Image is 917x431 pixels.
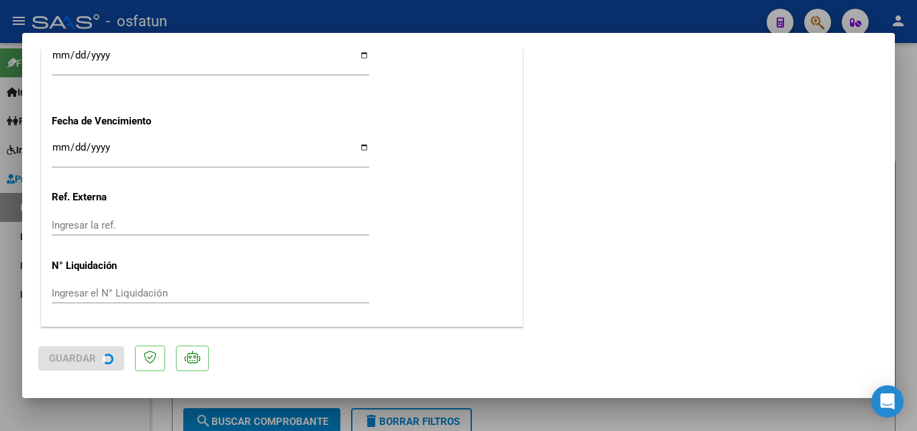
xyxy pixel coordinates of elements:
span: Guardar [49,352,96,364]
div: Open Intercom Messenger [871,385,904,418]
p: Fecha de Vencimiento [52,114,190,129]
button: Guardar [38,346,124,370]
p: Ref. Externa [52,190,190,205]
p: N° Liquidación [52,258,190,274]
